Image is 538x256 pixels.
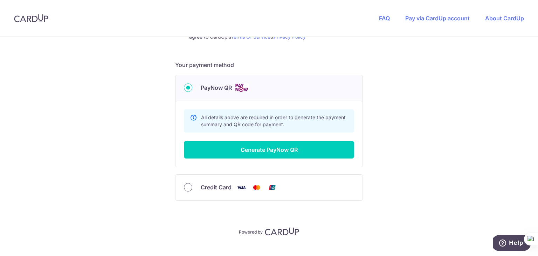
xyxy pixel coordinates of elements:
a: Privacy Policy [274,34,306,40]
p: Powered by [239,228,263,235]
span: Credit Card [201,183,232,191]
img: CardUp [265,227,299,236]
img: Mastercard [250,183,264,192]
a: Terms Of Service [231,34,270,40]
img: CardUp [14,14,48,22]
a: About CardUp [485,15,524,22]
iframe: Opens a widget where you can find more information [493,235,531,252]
a: Pay via CardUp account [405,15,470,22]
span: PayNow QR [201,83,232,92]
img: Cards logo [235,83,249,92]
a: FAQ [379,15,390,22]
img: Union Pay [265,183,279,192]
h5: Your payment method [175,61,363,69]
span: All details above are required in order to generate the payment summary and QR code for payment. [201,114,346,127]
div: Credit Card Visa Mastercard Union Pay [184,183,354,192]
div: PayNow QR Cards logo [184,83,354,92]
img: Visa [234,183,248,192]
button: Generate PayNow QR [184,141,354,159]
